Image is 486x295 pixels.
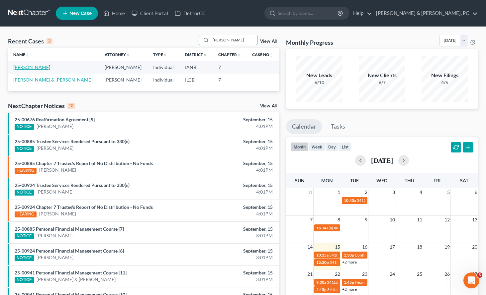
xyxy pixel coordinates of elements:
[334,243,341,251] span: 15
[350,7,372,19] a: Help
[15,255,34,261] div: NOTICE
[419,188,423,196] span: 4
[416,243,423,251] span: 18
[47,38,52,44] div: 2
[471,216,478,224] span: 13
[37,232,73,239] a: [PERSON_NAME]
[342,287,357,292] a: +2 more
[105,52,130,57] a: Attorneyunfold_more
[191,276,273,283] div: 3:01PM
[316,280,326,285] span: 9:30a
[15,139,130,144] a: 25-00885 Trustee Services Rendered Pursuant to 330(e)
[350,178,359,183] span: Tue
[344,198,356,203] span: 10:45a
[389,216,396,224] span: 10
[392,188,396,196] span: 3
[316,253,329,258] span: 10:15a
[444,243,450,251] span: 19
[446,188,450,196] span: 5
[389,270,396,278] span: 24
[191,123,273,130] div: 4:01PM
[15,270,127,275] a: 25-00941 Personal Financial Management Course [11]
[191,116,273,123] div: September, 15
[237,53,241,57] i: unfold_more
[330,260,394,265] span: 341(a) meeting for [PERSON_NAME]
[100,7,128,19] a: Home
[361,243,368,251] span: 16
[211,35,257,45] input: Search by name...
[422,79,468,86] div: 4/5
[37,123,73,130] a: [PERSON_NAME]
[316,287,327,292] span: 2:15p
[39,167,76,173] a: [PERSON_NAME]
[13,77,92,83] a: [PERSON_NAME] & [PERSON_NAME]
[191,269,273,276] div: September, 15
[39,210,76,217] a: [PERSON_NAME]
[321,178,333,183] span: Mon
[69,11,92,16] span: New Case
[296,72,342,79] div: New Leads
[309,216,313,224] span: 7
[37,145,73,151] a: [PERSON_NAME]
[416,270,423,278] span: 25
[344,280,354,285] span: 1:45p
[25,53,29,57] i: unfold_more
[15,160,153,166] a: 25-00885 Chapter 7 Trustee's Report of No Distribution - No Funds
[191,189,273,195] div: 4:01PM
[286,38,333,46] h3: Monthly Progress
[191,210,273,217] div: 4:01PM
[128,7,171,19] a: Client Portal
[37,276,116,283] a: [PERSON_NAME] & [PERSON_NAME]
[260,104,277,108] a: View All
[15,182,130,188] a: 25-00924 Trustee Services Rendered Pursuant to 330(e)
[15,117,95,122] a: 25-00676 Reaffirmation Agreement [9]
[325,119,351,134] a: Tasks
[191,226,273,232] div: September, 15
[67,103,75,109] div: 10
[15,204,153,210] a: 25-00924 Chapter 7 Trustee's Report of No Distribution - No Funds
[359,79,405,86] div: 6/7
[322,225,386,230] span: 341(a) meeting for [PERSON_NAME]
[213,61,247,73] td: 7
[296,79,342,86] div: 6/10
[307,243,313,251] span: 14
[191,182,273,189] div: September, 15
[252,52,273,57] a: Case Nounfold_more
[278,7,339,19] input: Search by name...
[329,253,393,258] span: 341(a) meeting for [PERSON_NAME]
[361,270,368,278] span: 23
[15,248,124,254] a: 25-00924 Personal Financial Management Course [6]
[37,189,73,195] a: [PERSON_NAME]
[389,243,396,251] span: 17
[191,138,273,145] div: September, 15
[126,53,130,57] i: unfold_more
[15,190,34,196] div: NOTICE
[269,53,273,57] i: unfold_more
[364,216,368,224] span: 9
[203,53,207,57] i: unfold_more
[355,280,407,285] span: Hearing for [PERSON_NAME]
[307,188,313,196] span: 31
[344,253,354,258] span: 1:30p
[337,216,341,224] span: 8
[291,142,309,151] button: month
[191,254,273,261] div: 3:01PM
[460,178,468,183] span: Sat
[327,280,391,285] span: 341(a) meeting for [PERSON_NAME]
[15,226,124,232] a: 25-00885 Personal Financial Management Course [7]
[15,146,34,152] div: NOTICE
[213,74,247,86] td: 7
[371,157,393,164] h2: [DATE]
[15,168,37,174] div: HEARING
[148,74,180,86] td: Individual
[307,270,313,278] span: 21
[185,52,207,57] a: Districtunfold_more
[148,61,180,73] td: Individual
[327,287,391,292] span: 341(a) meeting for [PERSON_NAME]
[8,102,75,110] div: NextChapter Notices
[364,188,368,196] span: 2
[191,248,273,254] div: September, 15
[357,198,421,203] span: 341(a) meeting for [PERSON_NAME]
[99,61,148,73] td: [PERSON_NAME]
[191,232,273,239] div: 3:01PM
